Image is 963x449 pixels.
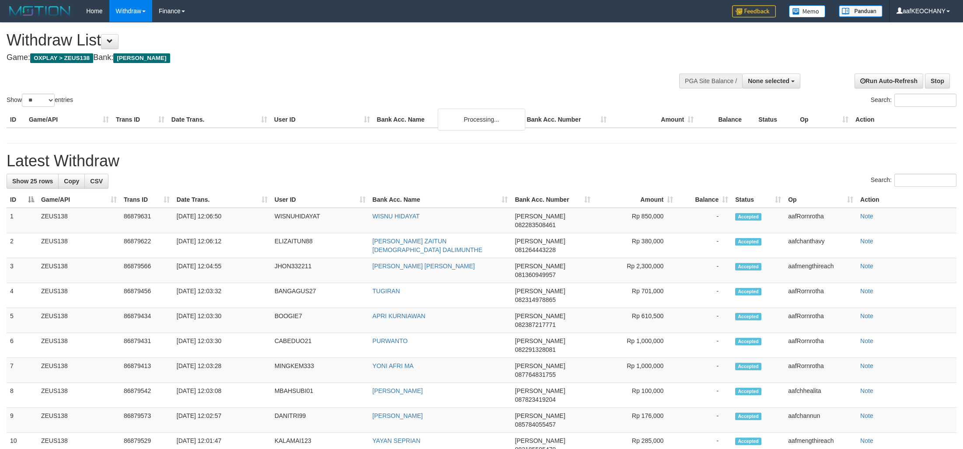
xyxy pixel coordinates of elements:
[38,233,120,258] td: ZEUS138
[173,408,271,433] td: [DATE] 12:02:57
[785,208,857,233] td: aafRornrotha
[515,337,565,344] span: [PERSON_NAME]
[38,208,120,233] td: ZEUS138
[7,408,38,433] td: 9
[271,192,369,208] th: User ID: activate to sort column ascending
[373,312,426,319] a: APRI KURNIAWAN
[515,421,555,428] span: Copy 085784055457 to clipboard
[732,192,785,208] th: Status: activate to sort column ascending
[594,283,677,308] td: Rp 701,000
[7,94,73,107] label: Show entries
[271,333,369,358] td: CABEDUO21
[735,413,761,420] span: Accepted
[7,283,38,308] td: 4
[679,74,742,88] div: PGA Site Balance /
[677,233,732,258] td: -
[271,233,369,258] td: ELIZAITUN88
[271,208,369,233] td: WISNUHIDAYAT
[789,5,826,18] img: Button%20Memo.svg
[120,333,173,358] td: 86879431
[113,53,170,63] span: [PERSON_NAME]
[785,283,857,308] td: aafRornrotha
[785,408,857,433] td: aafchannun
[735,438,761,445] span: Accepted
[796,112,852,128] th: Op
[857,192,956,208] th: Action
[515,238,565,245] span: [PERSON_NAME]
[735,338,761,345] span: Accepted
[373,437,421,444] a: YAYAN SEPRIAN
[860,263,873,270] a: Note
[515,371,555,378] span: Copy 087764831755 to clipboard
[120,192,173,208] th: Trans ID: activate to sort column ascending
[785,192,857,208] th: Op: activate to sort column ascending
[871,174,956,187] label: Search:
[594,208,677,233] td: Rp 850,000
[515,213,565,220] span: [PERSON_NAME]
[120,233,173,258] td: 86879622
[860,238,873,245] a: Note
[677,283,732,308] td: -
[755,112,796,128] th: Status
[173,208,271,233] td: [DATE] 12:06:50
[120,283,173,308] td: 86879456
[594,358,677,383] td: Rp 1,000,000
[38,308,120,333] td: ZEUS138
[7,233,38,258] td: 2
[173,192,271,208] th: Date Trans.: activate to sort column ascending
[735,288,761,295] span: Accepted
[860,387,873,394] a: Note
[594,233,677,258] td: Rp 380,000
[38,192,120,208] th: Game/API: activate to sort column ascending
[515,246,555,253] span: Copy 081264443228 to clipboard
[894,94,956,107] input: Search:
[860,362,873,369] a: Note
[511,192,594,208] th: Bank Acc. Number: activate to sort column ascending
[373,412,423,419] a: [PERSON_NAME]
[25,112,112,128] th: Game/API
[120,308,173,333] td: 86879434
[860,312,873,319] a: Note
[38,283,120,308] td: ZEUS138
[173,333,271,358] td: [DATE] 12:03:30
[12,178,53,185] span: Show 25 rows
[168,112,271,128] th: Date Trans.
[515,362,565,369] span: [PERSON_NAME]
[515,396,555,403] span: Copy 087823419204 to clipboard
[38,358,120,383] td: ZEUS138
[7,4,73,18] img: MOTION_logo.png
[369,192,512,208] th: Bank Acc. Name: activate to sort column ascending
[677,308,732,333] td: -
[515,437,565,444] span: [PERSON_NAME]
[58,174,85,189] a: Copy
[735,213,761,221] span: Accepted
[785,233,857,258] td: aafchanthavy
[173,258,271,283] td: [DATE] 12:04:55
[120,208,173,233] td: 86879631
[30,53,93,63] span: OXPLAY > ZEUS138
[173,283,271,308] td: [DATE] 12:03:32
[64,178,79,185] span: Copy
[742,74,800,88] button: None selected
[594,333,677,358] td: Rp 1,000,000
[373,213,420,220] a: WISNU HIDAYAT
[271,408,369,433] td: DANITRI99
[610,112,697,128] th: Amount
[785,333,857,358] td: aafRornrotha
[871,94,956,107] label: Search:
[7,152,956,170] h1: Latest Withdraw
[925,74,950,88] a: Stop
[515,221,555,228] span: Copy 082283508461 to clipboard
[515,321,555,328] span: Copy 082387217771 to clipboard
[173,233,271,258] td: [DATE] 12:06:12
[373,288,400,295] a: TUGIRAN
[677,408,732,433] td: -
[594,383,677,408] td: Rp 100,000
[515,271,555,278] span: Copy 081360949957 to clipboard
[120,258,173,283] td: 86879566
[7,32,633,49] h1: Withdraw List
[7,112,25,128] th: ID
[7,53,633,62] h4: Game: Bank:
[677,358,732,383] td: -
[38,258,120,283] td: ZEUS138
